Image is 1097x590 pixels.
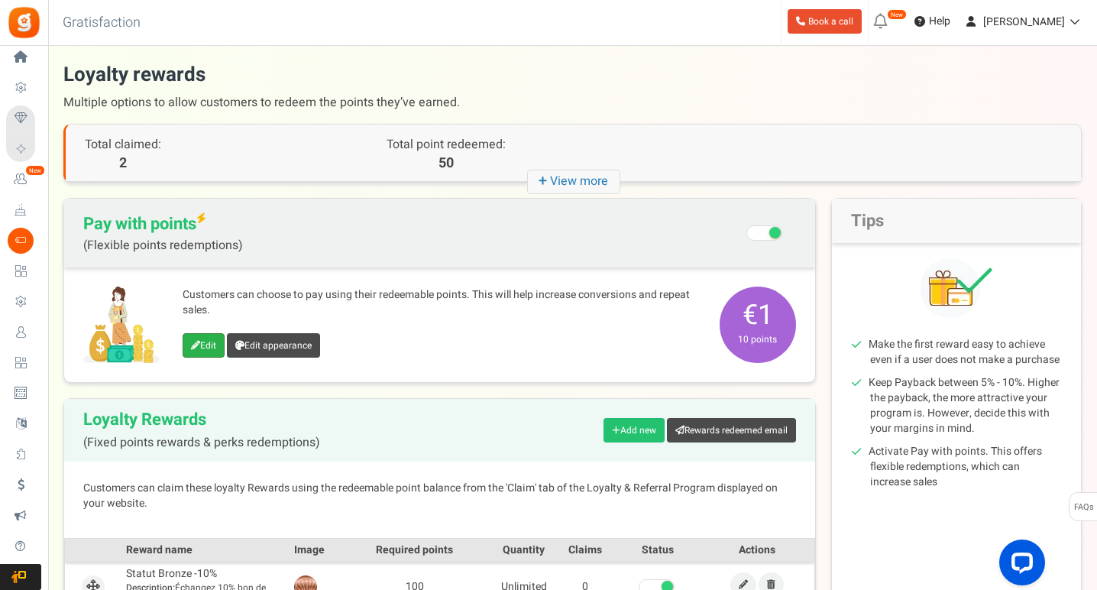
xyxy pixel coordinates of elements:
p: 50 [319,154,573,173]
li: Make the first reward easy to achieve even if a user does not make a purchase [870,337,1062,368]
a: New [6,167,41,193]
span: €1 [720,287,796,363]
img: Tips [921,258,992,318]
th: Reward name [122,538,290,562]
span: Total claimed: [85,135,161,154]
a: Edit [183,333,225,358]
img: Gratisfaction [7,5,41,40]
th: Claims [555,538,616,562]
p: Total point redeemed: [319,136,573,154]
span: (Fixed points rewards & perks redemptions) [83,436,320,450]
em: New [887,9,907,20]
th: Image [290,538,336,562]
span: Pay with points [83,214,243,252]
a: Rewards redeemed email [667,418,796,443]
a: Edit appearance [227,333,320,358]
i: View more [527,170,620,194]
h3: Gratisfaction [46,8,157,38]
small: 10 points [723,332,792,346]
th: Actions [701,538,814,562]
strong: + [539,170,550,193]
span: (Flexible points redemptions) [83,238,243,252]
a: Add new [604,418,665,443]
em: New [25,165,45,176]
span: Help [925,14,950,29]
span: Multiple options to allow customers to redeem the points they’ve earned. [63,89,1082,116]
p: Customers can choose to pay using their redeemable points. This will help increase conversions an... [183,287,704,318]
a: Book a call [788,9,862,34]
h1: Loyalty rewards [63,61,1082,116]
p: Customers can claim these loyalty Rewards using the redeemable point balance from the 'Claim' tab... [83,481,796,511]
h2: Tips [832,199,1081,243]
li: Keep Payback between 5% - 10%. Higher the payback, the more attractive your program is. However, ... [870,375,1062,436]
span: 2 [85,154,161,173]
th: Required points [336,538,493,562]
a: Help [908,9,956,34]
li: Activate Pay with points. This offers flexible redemptions, which can increase sales [870,444,1062,490]
img: Pay with points [83,287,160,363]
h2: Loyalty Rewards [83,410,320,450]
span: [PERSON_NAME] [983,14,1065,30]
th: Status [616,538,701,562]
span: FAQs [1073,493,1094,522]
th: Quantity [493,538,555,562]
